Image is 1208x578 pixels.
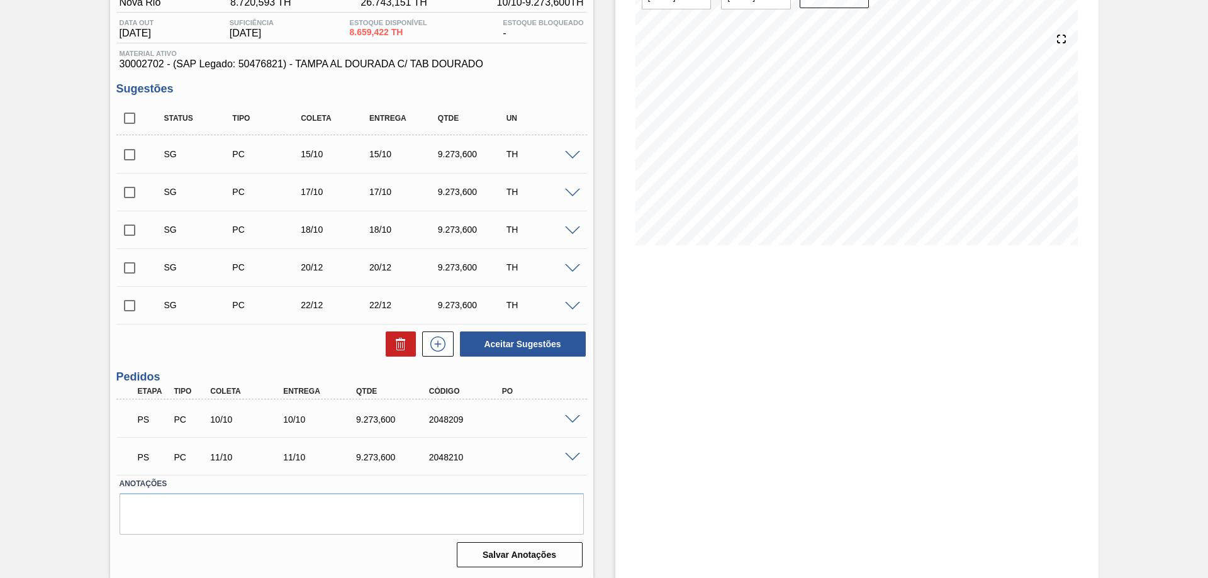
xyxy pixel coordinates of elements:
div: 2048209 [426,414,508,425]
div: Qtde [353,387,435,396]
div: Pedido de Compra [229,300,305,310]
div: Pedido de Compra [229,149,305,159]
div: UN [503,114,579,123]
div: Entrega [280,387,362,396]
div: 18/10/2025 [366,225,442,235]
div: Excluir Sugestões [379,331,416,357]
div: Código [426,387,508,396]
div: Qtde [435,114,511,123]
div: Tipo [171,387,208,396]
span: Material ativo [120,50,584,57]
div: 11/10/2025 [207,452,289,462]
div: Sugestão Criada [161,187,237,197]
div: 9.273,600 [353,414,435,425]
div: PO [499,387,581,396]
h3: Sugestões [116,82,587,96]
div: Sugestão Criada [161,149,237,159]
div: 9.273,600 [435,187,511,197]
div: Sugestão Criada [161,300,237,310]
div: Pedido de Compra [171,452,208,462]
div: 2048210 [426,452,508,462]
div: 17/10/2025 [298,187,374,197]
div: 9.273,600 [435,225,511,235]
div: Sugestão Criada [161,262,237,272]
span: Data out [120,19,154,26]
div: TH [503,149,579,159]
button: Aceitar Sugestões [460,331,586,357]
div: Etapa [135,387,172,396]
div: 9.273,600 [353,452,435,462]
p: PS [138,414,169,425]
span: Estoque Bloqueado [503,19,583,26]
span: [DATE] [230,28,274,39]
div: 17/10/2025 [366,187,442,197]
div: Nova sugestão [416,331,454,357]
div: Tipo [229,114,305,123]
div: Aguardando PC SAP [135,406,172,433]
div: 10/10/2025 [280,414,362,425]
button: Salvar Anotações [457,542,583,567]
div: - [500,19,586,39]
div: 20/12/2025 [366,262,442,272]
span: Estoque Disponível [350,19,427,26]
div: 22/12/2025 [366,300,442,310]
div: Sugestão Criada [161,225,237,235]
span: 30002702 - (SAP Legado: 50476821) - TAMPA AL DOURADA C/ TAB DOURADO [120,58,584,70]
div: Coleta [298,114,374,123]
div: 22/12/2025 [298,300,374,310]
div: 15/10/2025 [366,149,442,159]
div: 20/12/2025 [298,262,374,272]
div: 10/10/2025 [207,414,289,425]
div: Pedido de Compra [171,414,208,425]
div: 9.273,600 [435,262,511,272]
div: TH [503,262,579,272]
div: TH [503,300,579,310]
div: Pedido de Compra [229,225,305,235]
h3: Pedidos [116,370,587,384]
div: TH [503,225,579,235]
div: 15/10/2025 [298,149,374,159]
div: Coleta [207,387,289,396]
div: 18/10/2025 [298,225,374,235]
span: 8.659,422 TH [350,28,427,37]
div: 9.273,600 [435,300,511,310]
div: Pedido de Compra [229,187,305,197]
div: Pedido de Compra [229,262,305,272]
label: Anotações [120,475,584,493]
span: [DATE] [120,28,154,39]
div: Aceitar Sugestões [454,330,587,358]
div: 9.273,600 [435,149,511,159]
div: TH [503,187,579,197]
div: Aguardando PC SAP [135,443,172,471]
div: Status [161,114,237,123]
div: 11/10/2025 [280,452,362,462]
p: PS [138,452,169,462]
span: Suficiência [230,19,274,26]
div: Entrega [366,114,442,123]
